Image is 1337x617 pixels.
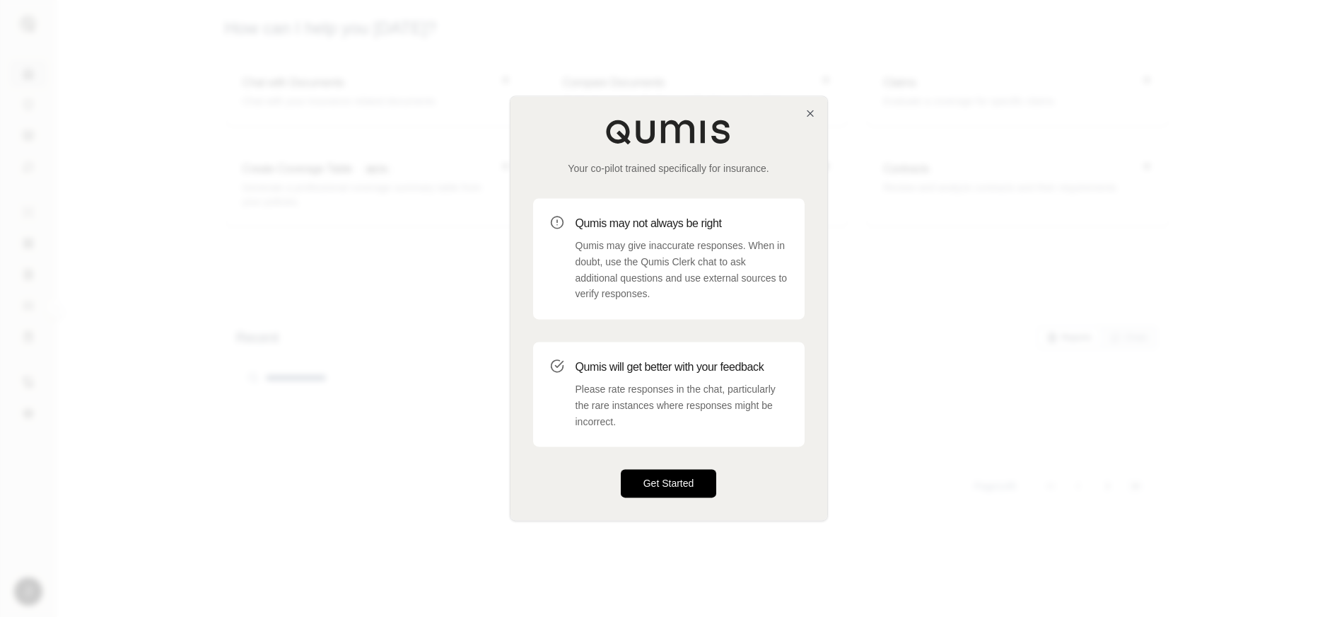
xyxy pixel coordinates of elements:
h3: Qumis will get better with your feedback [576,359,788,376]
img: Qumis Logo [605,119,732,144]
button: Get Started [621,470,717,498]
p: Qumis may give inaccurate responses. When in doubt, use the Qumis Clerk chat to ask additional qu... [576,238,788,302]
p: Your co-pilot trained specifically for insurance. [533,161,805,175]
p: Please rate responses in the chat, particularly the rare instances where responses might be incor... [576,381,788,429]
h3: Qumis may not always be right [576,215,788,232]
